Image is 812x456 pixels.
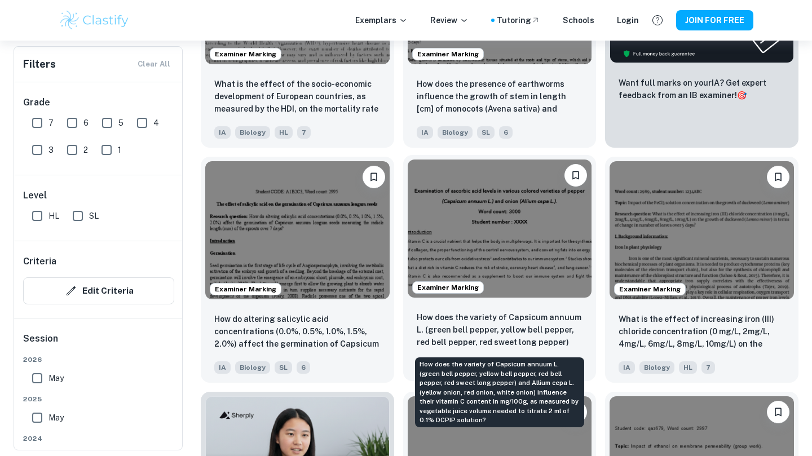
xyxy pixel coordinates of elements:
span: 4 [153,117,159,129]
img: Biology IA example thumbnail: How does the variety of Capsicum annuum [408,160,592,298]
span: 7 [297,126,311,139]
h6: Criteria [23,255,56,268]
span: Biology [235,126,270,139]
span: Examiner Marking [413,49,483,59]
span: Examiner Marking [210,284,281,294]
span: 7 [701,361,715,374]
p: What is the effect of the socio-economic development of European countries, as measured by the HD... [214,78,381,116]
span: 2025 [23,394,174,404]
div: How does the variety of Capsicum annuum L. (green bell pepper, yellow bell pepper, red bell peppe... [415,357,584,427]
img: Clastify logo [59,9,130,32]
span: IA [417,126,433,139]
span: May [48,411,64,424]
span: Examiner Marking [413,282,483,293]
a: Login [617,14,639,26]
span: 🎯 [737,91,747,100]
a: Examiner MarkingPlease log in to bookmark exemplarsHow does the variety of Capsicum annuum L. (gr... [403,157,597,383]
span: Biology [235,361,270,374]
span: HL [679,361,697,374]
button: Please log in to bookmark exemplars [564,164,587,187]
p: How do altering salicylic acid concentrations (0.0%, 0.5%, 1.0%, 1.5%, 2.0%) affect the germinati... [214,313,381,351]
span: 6 [297,361,310,374]
h6: Session [23,332,174,355]
p: How does the presence of earthworms influence the growth of stem in length [cm] of monocots (Aven... [417,78,583,116]
span: SL [477,126,495,139]
span: HL [48,210,59,222]
span: 6 [499,126,513,139]
span: 5 [118,117,123,129]
h6: Grade [23,96,174,109]
span: IA [619,361,635,374]
p: Review [430,14,469,26]
h6: Filters [23,56,56,72]
a: Examiner MarkingPlease log in to bookmark exemplarsHow do altering salicylic acid concentrations ... [201,157,394,383]
button: Please log in to bookmark exemplars [767,401,789,423]
span: 2026 [23,355,174,365]
a: Schools [563,14,594,26]
p: Exemplars [355,14,408,26]
a: Tutoring [497,14,540,26]
span: 1 [118,144,121,156]
span: Examiner Marking [210,49,281,59]
span: 2024 [23,433,174,444]
img: Biology IA example thumbnail: How do altering salicylic acid concentra [205,161,390,299]
span: SL [275,361,292,374]
img: Biology IA example thumbnail: What is the effect of increasing iron (I [610,161,794,299]
span: 2 [83,144,88,156]
button: Edit Criteria [23,277,174,304]
span: Examiner Marking [615,284,685,294]
span: May [48,372,64,384]
button: Please log in to bookmark exemplars [363,166,385,188]
span: SL [89,210,99,222]
span: Biology [639,361,674,374]
p: What is the effect of increasing iron (III) chloride concentration (0 mg/L, 2mg/L, 4mg/L, 6mg/L, ... [619,313,785,351]
span: IA [214,126,231,139]
h6: Level [23,189,174,202]
p: How does the variety of Capsicum annuum L. (green bell pepper, yellow bell pepper, red bell peppe... [417,311,583,349]
button: Please log in to bookmark exemplars [767,166,789,188]
span: Biology [438,126,473,139]
span: 6 [83,117,89,129]
a: Examiner MarkingPlease log in to bookmark exemplarsWhat is the effect of increasing iron (III) ch... [605,157,798,383]
p: Want full marks on your IA ? Get expert feedback from an IB examiner! [619,77,785,101]
span: HL [275,126,293,139]
span: IA [214,361,231,374]
span: 7 [48,117,54,129]
button: Help and Feedback [648,11,667,30]
span: 3 [48,144,54,156]
button: JOIN FOR FREE [676,10,753,30]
